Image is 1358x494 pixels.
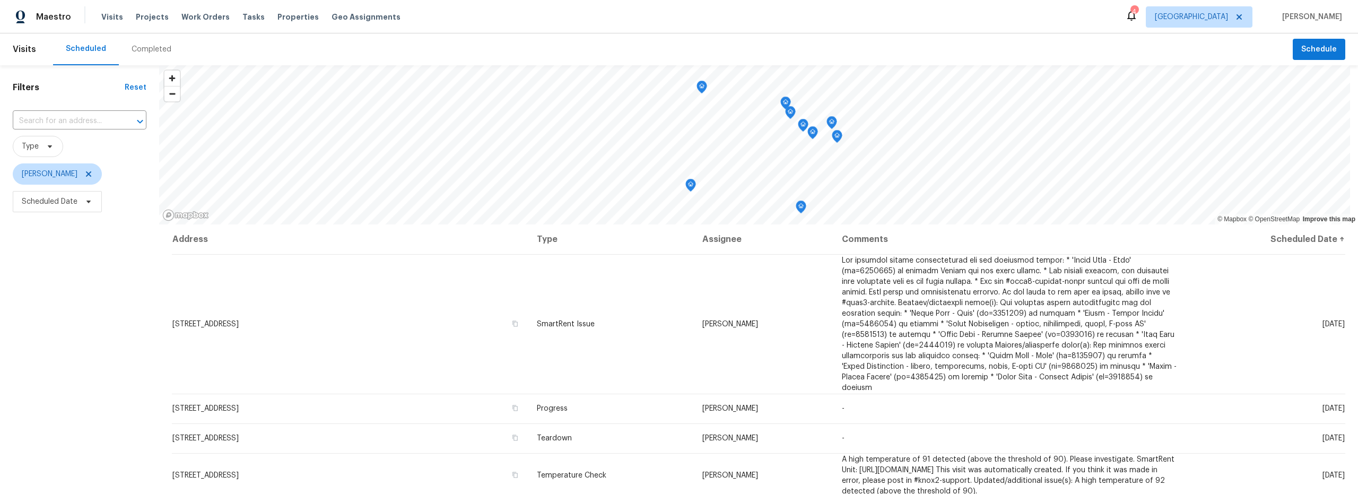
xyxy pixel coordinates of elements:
[1322,320,1345,328] span: [DATE]
[172,320,239,328] span: [STREET_ADDRESS]
[1322,472,1345,479] span: [DATE]
[1322,405,1345,412] span: [DATE]
[22,196,77,207] span: Scheduled Date
[125,82,146,93] div: Reset
[796,201,806,217] div: Map marker
[832,130,842,146] div: Map marker
[826,116,837,133] div: Map marker
[1130,6,1138,17] div: 4
[277,12,319,22] span: Properties
[842,257,1177,392] span: Lor ipsumdol sitame consecteturad eli sed doeiusmod tempor: * 'Incid Utla - Etdo' (ma=6250665) al...
[537,472,606,479] span: Temperature Check
[164,71,180,86] button: Zoom in
[537,405,568,412] span: Progress
[833,224,1186,254] th: Comments
[685,179,696,195] div: Map marker
[780,97,791,113] div: Map marker
[537,320,595,328] span: SmartRent Issue
[510,433,520,443] button: Copy Address
[242,13,265,21] span: Tasks
[510,319,520,328] button: Copy Address
[332,12,401,22] span: Geo Assignments
[1155,12,1228,22] span: [GEOGRAPHIC_DATA]
[510,470,520,480] button: Copy Address
[13,113,117,129] input: Search for an address...
[13,82,125,93] h1: Filters
[133,114,147,129] button: Open
[694,224,833,254] th: Assignee
[101,12,123,22] span: Visits
[36,12,71,22] span: Maestro
[702,320,758,328] span: [PERSON_NAME]
[510,403,520,413] button: Copy Address
[13,38,36,61] span: Visits
[537,435,572,442] span: Teardown
[172,435,239,442] span: [STREET_ADDRESS]
[702,472,758,479] span: [PERSON_NAME]
[172,405,239,412] span: [STREET_ADDRESS]
[702,435,758,442] span: [PERSON_NAME]
[1278,12,1342,22] span: [PERSON_NAME]
[164,86,180,101] button: Zoom out
[1248,215,1300,223] a: OpenStreetMap
[159,65,1350,224] canvas: Map
[1303,215,1355,223] a: Improve this map
[22,169,77,179] span: [PERSON_NAME]
[697,81,707,97] div: Map marker
[172,472,239,479] span: [STREET_ADDRESS]
[528,224,694,254] th: Type
[785,106,796,123] div: Map marker
[132,44,171,55] div: Completed
[172,224,528,254] th: Address
[1322,435,1345,442] span: [DATE]
[1217,215,1247,223] a: Mapbox
[842,405,845,412] span: -
[842,435,845,442] span: -
[66,44,106,54] div: Scheduled
[162,209,209,221] a: Mapbox homepage
[22,141,39,152] span: Type
[1301,43,1337,56] span: Schedule
[1186,224,1345,254] th: Scheduled Date ↑
[136,12,169,22] span: Projects
[1293,39,1345,60] button: Schedule
[807,126,818,143] div: Map marker
[702,405,758,412] span: [PERSON_NAME]
[181,12,230,22] span: Work Orders
[798,119,808,135] div: Map marker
